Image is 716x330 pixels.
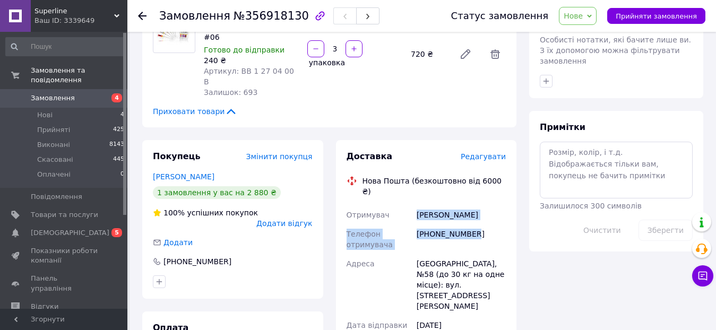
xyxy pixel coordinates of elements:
span: Адреса [347,259,375,268]
span: Нове [564,12,583,20]
span: Залишок: 693 [204,88,257,97]
span: Прийняти замовлення [616,12,697,20]
span: Додати відгук [256,219,312,228]
span: Додати [163,238,193,247]
span: Замовлення [31,93,75,103]
span: Прийняті [37,125,70,135]
span: Нові [37,110,53,120]
div: 1 замовлення у вас на 2 880 ₴ [153,186,281,199]
button: Прийняти замовлення [607,8,705,24]
input: Пошук [5,37,125,56]
span: Оплачені [37,170,71,179]
span: Повідомлення [31,192,82,202]
span: Відгуки [31,302,58,311]
span: 0 [120,170,124,179]
div: Нова Пошта (безкоштовно від 6000 ₴) [360,176,509,197]
a: [PERSON_NAME] [153,172,214,181]
span: [DEMOGRAPHIC_DATA] [31,228,109,238]
div: Статус замовлення [451,11,549,21]
span: №356918130 [234,10,309,22]
span: 8143 [109,140,124,150]
div: упаковка [306,57,346,68]
span: 445 [113,155,124,164]
span: Замовлення [159,10,230,22]
span: Готово до відправки [204,46,284,54]
span: Скасовані [37,155,73,164]
span: Телефон отримувача [347,230,393,249]
div: 240 ₴ [204,55,299,66]
span: Superline [34,6,114,16]
span: Видалити [485,44,506,65]
span: Панель управління [31,274,98,293]
span: 4 [120,110,124,120]
span: Отримувач [347,211,390,219]
span: Виконані [37,140,70,150]
span: Приховати товари [153,106,237,117]
div: 720 ₴ [407,47,451,62]
span: Змінити покупця [246,152,313,161]
span: Покупець [153,151,201,161]
span: 425 [113,125,124,135]
span: Примітки [540,122,585,132]
div: [GEOGRAPHIC_DATA], №58 (до 30 кг на одне місце): вул. [STREET_ADDRESS][PERSON_NAME] [415,254,508,316]
div: [PERSON_NAME] [415,205,508,224]
span: Доставка [347,151,393,161]
div: успішних покупок [153,207,258,218]
span: Редагувати [461,152,506,161]
div: [PHONE_NUMBER] [415,224,508,254]
div: #06 [204,32,299,42]
div: [PHONE_NUMBER] [162,256,232,267]
span: Особисті нотатки, які бачите лише ви. З їх допомогою можна фільтрувати замовлення [540,36,691,65]
span: Показники роботи компанії [31,246,98,265]
span: 4 [111,93,122,102]
span: Артикул: BB 1 27 04 00 B [204,67,294,86]
span: Залишилося 300 символів [540,202,642,210]
span: Дата відправки [347,321,408,329]
span: 100% [163,209,185,217]
div: Ваш ID: 3339649 [34,16,127,25]
a: Редагувати [455,44,476,65]
button: Чат з покупцем [692,265,713,286]
span: Товари та послуги [31,210,98,220]
span: 5 [111,228,122,237]
div: Повернутися назад [138,11,146,21]
span: Замовлення та повідомлення [31,66,127,85]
